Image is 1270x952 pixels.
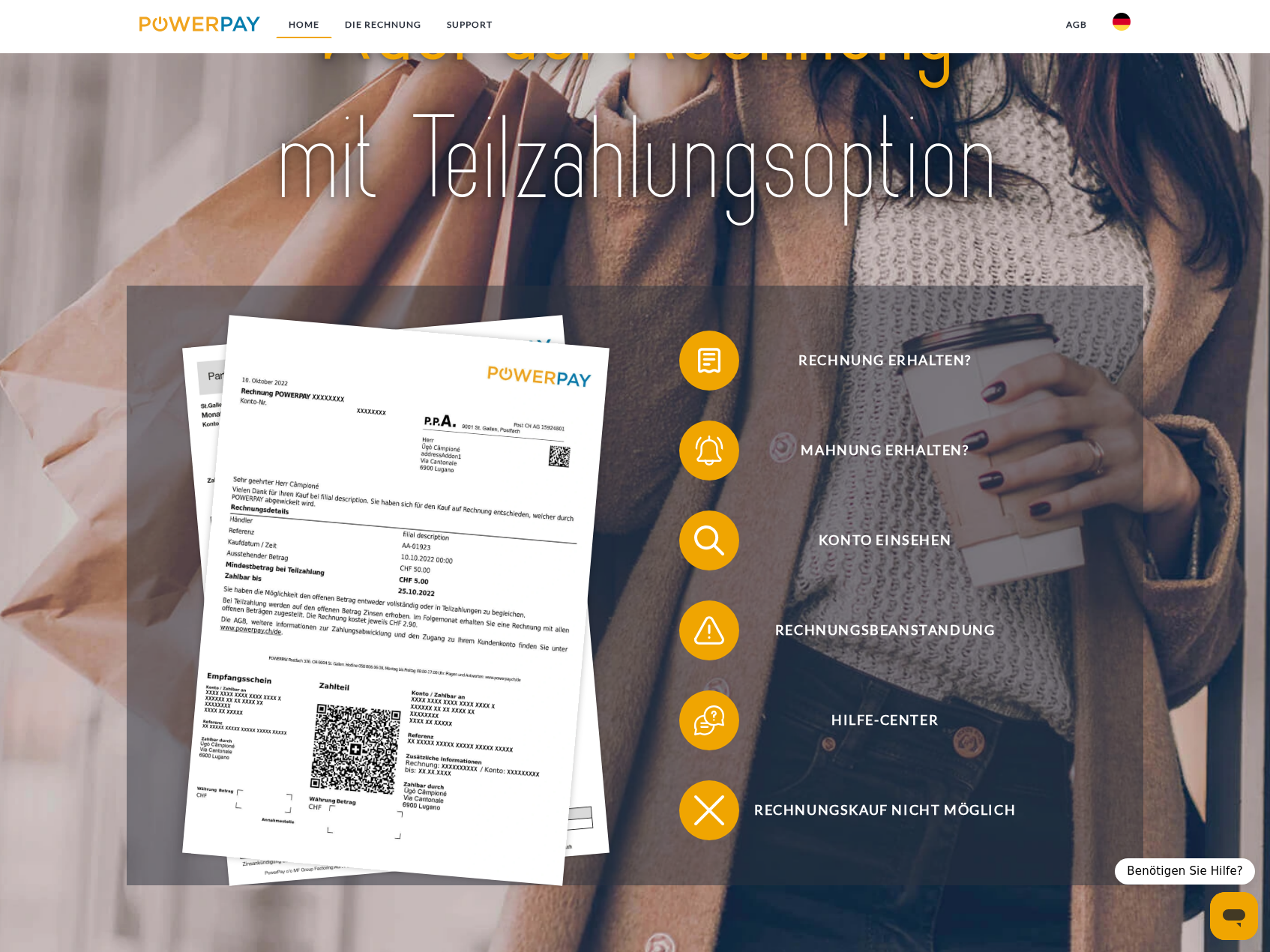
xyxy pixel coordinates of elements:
[276,11,332,38] a: Home
[690,702,728,739] img: qb_help.svg
[690,522,728,559] img: qb_search.svg
[679,510,1069,570] button: Konto einsehen
[679,421,1069,480] button: Mahnung erhalten?
[701,690,1068,750] span: Hilfe-Center
[679,331,1069,391] button: Rechnung erhalten?
[701,331,1068,391] span: Rechnung erhalten?
[690,612,728,649] img: qb_warning.svg
[1115,858,1255,885] div: Benötigen Sie Hilfe?
[701,510,1068,570] span: Konto einsehen
[679,600,1069,660] button: Rechnungsbeanstandung
[139,16,260,31] img: logo-powerpay.svg
[1053,11,1100,38] a: agb
[690,432,728,469] img: qb_bell.svg
[679,780,1069,840] button: Rechnungskauf nicht möglich
[182,315,610,886] img: single_invoice_powerpay_de.jpg
[701,421,1068,480] span: Mahnung erhalten?
[1113,13,1131,31] img: de
[690,792,728,829] img: qb_close.svg
[701,780,1068,840] span: Rechnungskauf nicht möglich
[332,11,434,38] a: DIE RECHNUNG
[690,342,728,379] img: qb_bill.svg
[679,690,1069,750] button: Hilfe-Center
[701,600,1068,660] span: Rechnungsbeanstandung
[434,11,505,38] a: SUPPORT
[1210,892,1258,940] iframe: Schaltfläche zum Öffnen des Messaging-Fensters; Konversation läuft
